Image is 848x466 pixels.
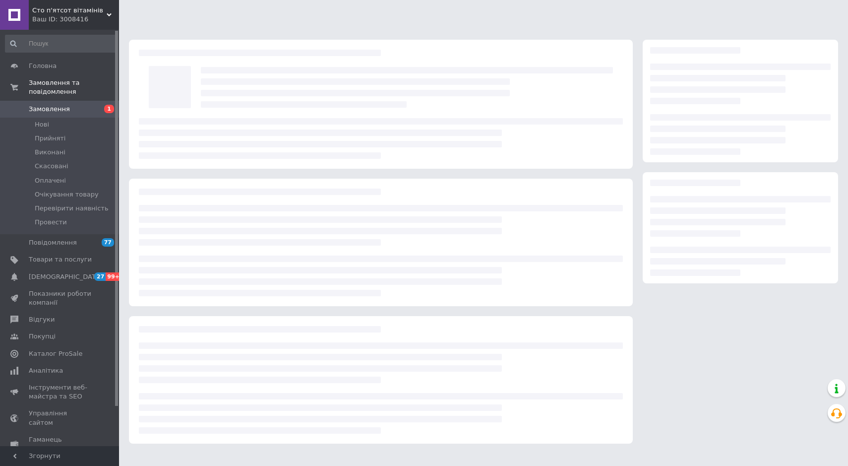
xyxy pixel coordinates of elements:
span: Замовлення [29,105,70,114]
span: Замовлення та повідомлення [29,78,119,96]
span: [DEMOGRAPHIC_DATA] [29,272,102,281]
span: Товари та послуги [29,255,92,264]
span: 27 [94,272,106,281]
span: Очікування товару [35,190,99,199]
span: Гаманець компанії [29,435,92,453]
span: 1 [104,105,114,113]
span: Інструменти веб-майстра та SEO [29,383,92,401]
span: Cто п'ятсот вітамінів [32,6,107,15]
span: 77 [102,238,114,247]
span: Нові [35,120,49,129]
span: 99+ [106,272,122,281]
input: Пошук [5,35,117,53]
span: Оплачені [35,176,66,185]
span: Управління сайтом [29,409,92,427]
span: Прийняті [35,134,65,143]
span: Аналітика [29,366,63,375]
span: Повідомлення [29,238,77,247]
span: Покупці [29,332,56,341]
span: Провести [35,218,67,227]
span: Показники роботи компанії [29,289,92,307]
span: Перевірити наявність [35,204,109,213]
span: Виконані [35,148,65,157]
span: Відгуки [29,315,55,324]
span: Скасовані [35,162,68,171]
span: Головна [29,62,57,70]
span: Каталог ProSale [29,349,82,358]
div: Ваш ID: 3008416 [32,15,119,24]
